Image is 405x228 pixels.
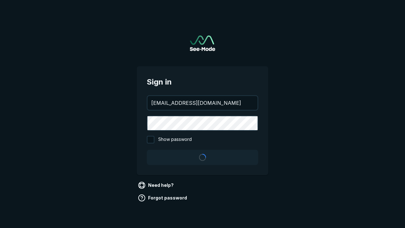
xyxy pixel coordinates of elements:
input: your@email.com [147,96,258,110]
a: Go to sign in [190,35,215,51]
a: Need help? [137,180,176,190]
span: Sign in [147,76,258,88]
a: Forgot password [137,193,190,203]
span: Show password [158,136,192,143]
img: See-Mode Logo [190,35,215,51]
